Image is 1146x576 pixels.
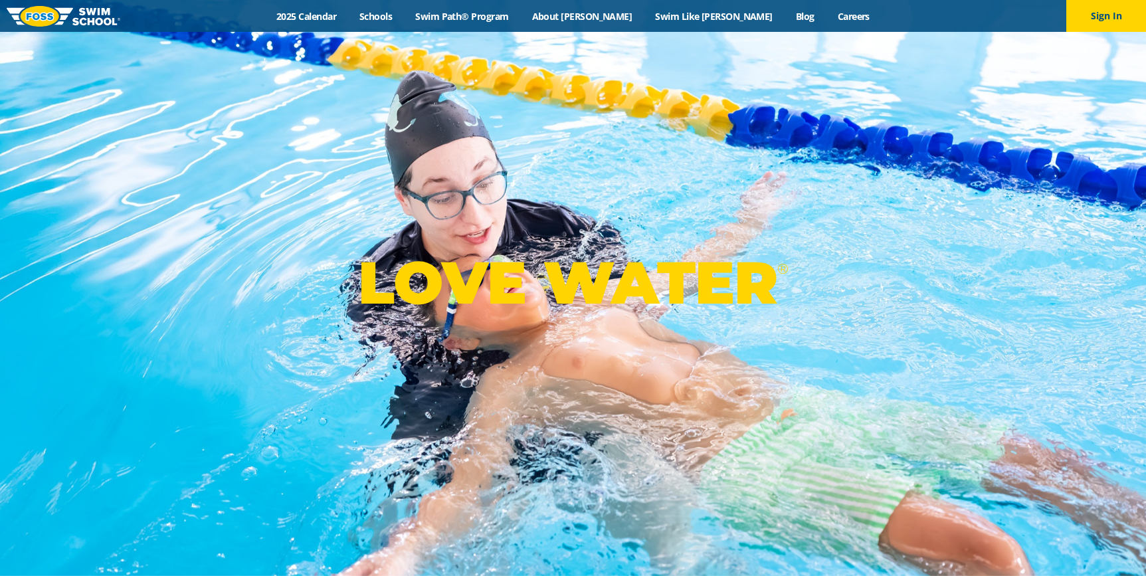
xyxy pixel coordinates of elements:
a: Schools [348,10,404,23]
img: FOSS Swim School Logo [7,6,120,27]
a: Blog [784,10,826,23]
a: 2025 Calendar [265,10,348,23]
a: Swim Like [PERSON_NAME] [644,10,785,23]
a: Swim Path® Program [404,10,520,23]
a: Careers [826,10,881,23]
sup: ® [777,260,788,277]
a: About [PERSON_NAME] [520,10,644,23]
p: LOVE WATER [358,247,788,318]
